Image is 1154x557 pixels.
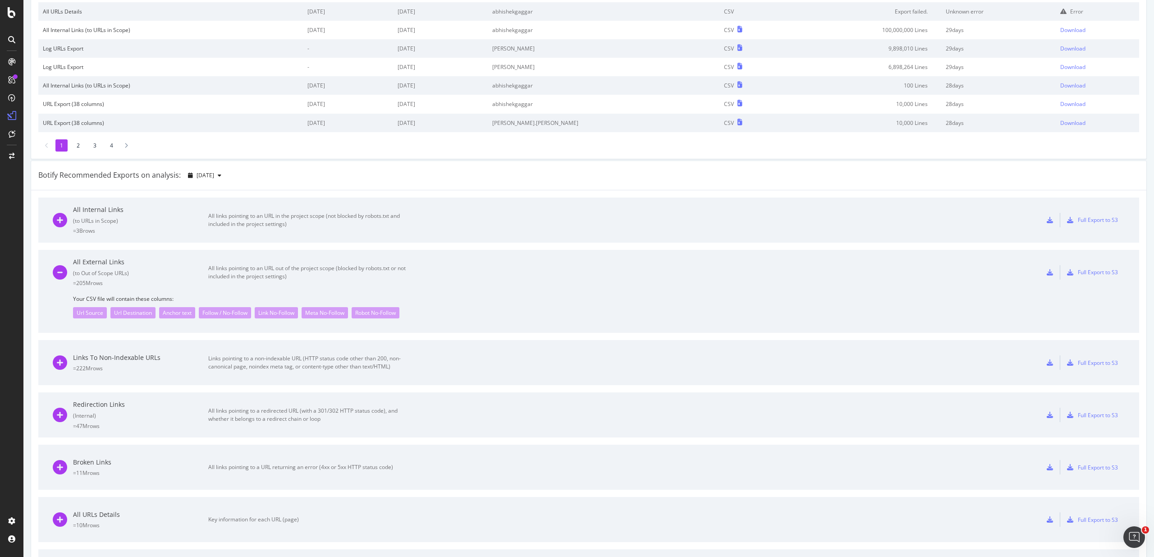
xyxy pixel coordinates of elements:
div: s3-export [1067,516,1073,523]
div: All Internal Links [73,205,208,214]
td: [PERSON_NAME] [488,58,719,76]
div: = 205M rows [73,279,208,287]
td: [PERSON_NAME] [488,39,719,58]
div: All links pointing to an URL out of the project scope (blocked by robots.txt or not included in t... [208,264,411,281]
div: URL Export (38 columns) [43,100,298,108]
div: Download [1060,26,1085,34]
td: 10,000 Lines [787,95,942,113]
td: Unknown error [941,2,1055,21]
td: - [303,58,393,76]
div: = 3B rows [73,227,208,235]
div: Url Destination [110,307,156,318]
div: Key information for each URL (page) [208,516,411,524]
li: 4 [105,139,118,152]
li: 1 [55,139,68,152]
td: [DATE] [303,21,393,39]
div: Download [1060,119,1085,127]
span: Your CSV file will contain these columns: [73,295,1125,303]
div: CSV [724,82,734,89]
div: All links pointing to a redirected URL (with a 301/302 HTTP status code), and whether it belongs ... [208,407,411,423]
div: All links pointing to a URL returning an error (4xx or 5xx HTTP status code) [208,463,411,471]
div: Full Export to S3 [1078,411,1118,419]
div: CSV [724,63,734,71]
div: All Internal Links (to URLs in Scope) [43,82,298,89]
td: [DATE] [393,76,488,95]
td: 28 days [941,95,1055,113]
div: Url Source [73,307,107,318]
td: [PERSON_NAME].[PERSON_NAME] [488,114,719,132]
div: csv-export [1047,269,1053,276]
div: Log URLs Export [43,45,298,52]
td: 100,000,000 Lines [787,21,942,39]
div: Botify Recommended Exports on analysis: [38,170,181,180]
td: - [303,39,393,58]
div: s3-export [1067,217,1073,223]
div: Full Export to S3 [1078,216,1118,224]
div: Meta No-Follow [302,307,348,318]
span: 1 [1142,526,1149,534]
div: Full Export to S3 [1078,359,1118,367]
a: Download [1060,26,1135,34]
div: csv-export [1047,217,1053,223]
a: Download [1060,82,1135,89]
div: Links To Non-Indexable URLs [73,353,208,362]
div: Redirection Links [73,400,208,409]
div: All External Links [73,258,208,267]
td: [DATE] [303,114,393,132]
div: Download [1060,82,1085,89]
td: abhishekgaggar [488,2,719,21]
div: Error [1070,8,1083,15]
div: = 10M rows [73,521,208,529]
td: [DATE] [393,58,488,76]
div: All URLs Details [43,8,298,15]
div: ( Internal ) [73,412,208,419]
a: Download [1060,45,1135,52]
div: Full Export to S3 [1078,268,1118,276]
a: Download [1060,119,1135,127]
td: [DATE] [393,114,488,132]
div: CSV [724,45,734,52]
div: All URLs Details [73,510,208,519]
div: csv-export [1047,412,1053,418]
td: 28 days [941,76,1055,95]
div: Links pointing to a non-indexable URL (HTTP status code other than 200, non-canonical page, noind... [208,354,411,371]
div: s3-export [1067,412,1073,418]
div: CSV [724,119,734,127]
td: 9,898,010 Lines [787,39,942,58]
div: csv-export [1047,516,1053,523]
td: [DATE] [393,2,488,21]
td: 29 days [941,58,1055,76]
div: CSV [724,100,734,108]
td: [DATE] [303,2,393,21]
a: Download [1060,63,1135,71]
div: Link No-Follow [255,307,298,318]
div: CSV [724,26,734,34]
td: abhishekgaggar [488,76,719,95]
td: CSV [719,2,787,21]
div: Download [1060,100,1085,108]
td: [DATE] [393,39,488,58]
td: [DATE] [393,95,488,113]
td: 6,898,264 Lines [787,58,942,76]
div: Log URLs Export [43,63,298,71]
div: s3-export [1067,359,1073,366]
div: s3-export [1067,464,1073,470]
div: csv-export [1047,464,1053,470]
div: Anchor text [159,307,195,318]
span: 2025 Sep. 2nd [197,171,214,179]
td: 100 Lines [787,76,942,95]
div: Download [1060,45,1085,52]
div: Follow / No-Follow [199,307,251,318]
div: = 11M rows [73,469,208,477]
div: s3-export [1067,269,1073,276]
button: [DATE] [184,168,225,183]
td: Export failed. [787,2,942,21]
div: Broken Links [73,458,208,467]
td: 29 days [941,21,1055,39]
li: 3 [89,139,101,152]
td: [DATE] [303,95,393,113]
td: abhishekgaggar [488,21,719,39]
a: Download [1060,100,1135,108]
div: csv-export [1047,359,1053,366]
td: [DATE] [393,21,488,39]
